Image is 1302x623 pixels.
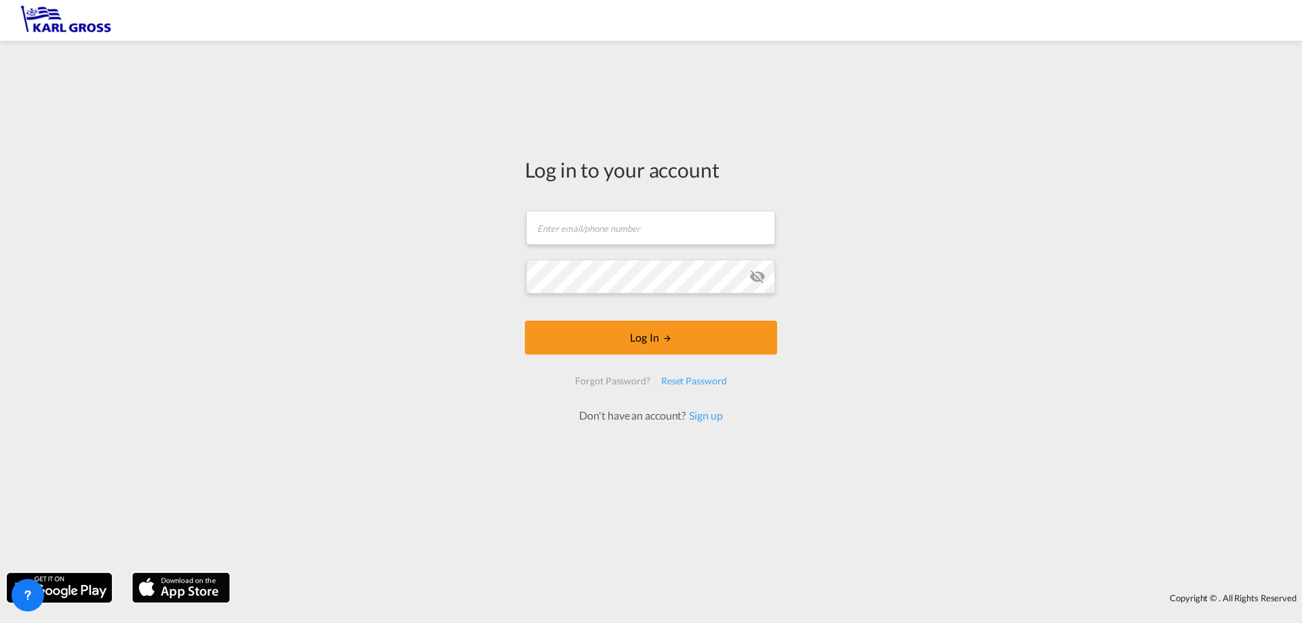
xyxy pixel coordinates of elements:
[656,369,732,393] div: Reset Password
[570,369,655,393] div: Forgot Password?
[525,321,777,355] button: LOGIN
[131,571,231,604] img: apple.png
[237,586,1302,609] div: Copyright © . All Rights Reserved
[20,5,112,36] img: 3269c73066d711f095e541db4db89301.png
[564,408,737,423] div: Don't have an account?
[525,155,777,184] div: Log in to your account
[526,211,775,245] input: Enter email/phone number
[5,571,113,604] img: google.png
[749,268,766,285] md-icon: icon-eye-off
[686,409,722,422] a: Sign up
